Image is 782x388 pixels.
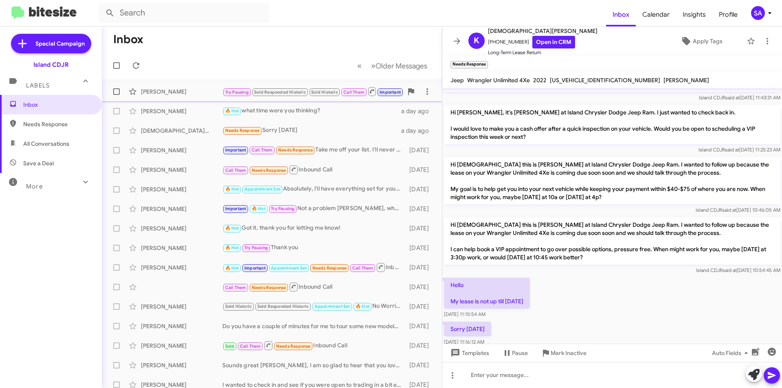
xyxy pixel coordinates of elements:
[23,159,54,167] span: Save a Deal
[244,265,266,271] span: Important
[225,90,249,95] span: Try Pausing
[450,77,464,84] span: Jeep
[222,106,401,116] div: what time were you thinking?
[474,34,479,47] span: K
[696,267,780,273] span: Island CDJR [DATE] 10:54:45 AM
[405,263,435,272] div: [DATE]
[222,262,405,272] div: Inbound Call
[141,244,222,252] div: [PERSON_NAME]
[449,346,489,360] span: Templates
[225,265,239,271] span: 🔥 Hot
[722,207,736,213] span: said at
[278,147,313,153] span: Needs Response
[222,340,405,351] div: Inbound Call
[141,127,222,135] div: [DEMOGRAPHIC_DATA][PERSON_NAME]
[343,90,365,95] span: Call Them
[240,344,261,349] span: Call Them
[405,283,435,291] div: [DATE]
[636,3,676,26] a: Calendar
[693,34,723,48] span: Apply Tags
[222,224,405,233] div: Got it, thank you for letting me know!
[271,206,294,211] span: Try Pausing
[314,304,350,309] span: Appointment Set
[442,346,496,360] button: Templates
[405,166,435,174] div: [DATE]
[405,185,435,193] div: [DATE]
[533,77,547,84] span: 2022
[225,206,246,211] span: Important
[141,185,222,193] div: [PERSON_NAME]
[222,302,405,311] div: No Worries, I will make sure to have everything ready by the time they arrive! Safe travels!
[222,126,401,135] div: Sorry [DATE]
[353,57,432,74] nav: Page navigation example
[252,285,286,290] span: Needs Response
[244,186,280,192] span: Appointment Set
[512,346,528,360] span: Pause
[444,157,780,204] p: Hi [DEMOGRAPHIC_DATA] this is [PERSON_NAME] at Island Chrysler Dodge Jeep Ram. I wanted to follow...
[222,282,405,292] div: Inbound Call
[488,26,597,36] span: [DEMOGRAPHIC_DATA][PERSON_NAME]
[222,361,405,369] div: Sounds great [PERSON_NAME], I am so glad to hear that you love it! If you would like, we could co...
[405,224,435,232] div: [DATE]
[311,90,338,95] span: Sold Historic
[23,120,92,128] span: Needs Response
[352,265,373,271] span: Call Them
[99,3,270,23] input: Search
[225,168,246,173] span: Call Them
[405,244,435,252] div: [DATE]
[252,147,273,153] span: Call Them
[371,61,376,71] span: »
[496,346,534,360] button: Pause
[401,127,435,135] div: a day ago
[35,39,85,48] span: Special Campaign
[405,303,435,311] div: [DATE]
[444,322,491,336] p: Sorry [DATE]
[352,57,367,74] button: Previous
[723,267,737,273] span: said at
[405,361,435,369] div: [DATE]
[141,322,222,330] div: [PERSON_NAME]
[225,245,239,250] span: 🔥 Hot
[141,263,222,272] div: [PERSON_NAME]
[444,278,530,309] p: Hello My lease is not up till [DATE]
[712,3,744,26] a: Profile
[606,3,636,26] a: Inbox
[225,304,252,309] span: Sold Historic
[444,311,485,317] span: [DATE] 11:15:54 AM
[141,205,222,213] div: [PERSON_NAME]
[676,3,712,26] span: Insights
[257,304,309,309] span: Sold Responded Historic
[366,57,432,74] button: Next
[271,265,307,271] span: Appointment Set
[141,107,222,115] div: [PERSON_NAME]
[26,82,50,89] span: Labels
[405,146,435,154] div: [DATE]
[405,322,435,330] div: [DATE]
[696,207,780,213] span: Island CDJR [DATE] 10:46:05 AM
[225,285,246,290] span: Call Them
[705,346,758,360] button: Auto Fields
[725,147,739,153] span: said at
[312,265,347,271] span: Needs Response
[222,184,405,194] div: Absolutely, i'll have everything set for your visit with us! Our address is [STREET_ADDRESS]! See...
[141,146,222,154] div: [PERSON_NAME]
[376,61,427,70] span: Older Messages
[744,6,773,20] button: SA
[444,217,780,265] p: Hi [DEMOGRAPHIC_DATA] this is [PERSON_NAME] at Island Chrysler Dodge Jeep Ram. I wanted to follow...
[23,101,92,109] span: Inbox
[33,61,69,69] div: Island CDJR
[663,77,709,84] span: [PERSON_NAME]
[254,90,306,95] span: Sold Responded Historic
[225,186,239,192] span: 🔥 Hot
[550,77,660,84] span: [US_VEHICLE_IDENTIFICATION_NUMBER]
[380,90,401,95] span: Important
[244,245,268,250] span: Try Pausing
[712,346,751,360] span: Auto Fields
[225,108,239,114] span: 🔥 Hot
[405,342,435,350] div: [DATE]
[444,339,484,345] span: [DATE] 11:16:12 AM
[357,61,362,71] span: «
[401,107,435,115] div: a day ago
